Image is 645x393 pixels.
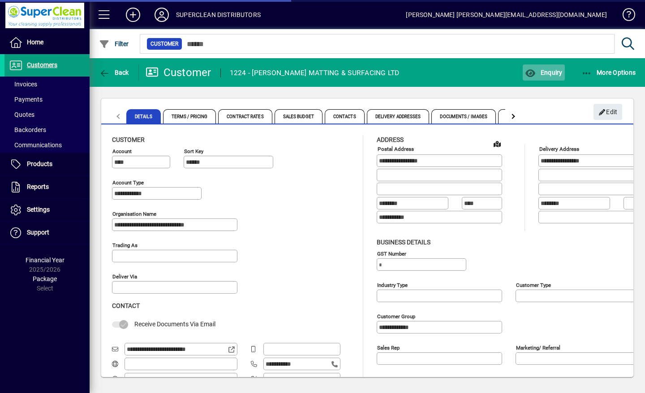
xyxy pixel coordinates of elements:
[112,148,132,154] mat-label: Account
[163,109,216,124] span: Terms / Pricing
[377,313,415,319] mat-label: Customer group
[516,376,532,382] mat-label: Region
[325,109,365,124] span: Contacts
[27,206,50,213] span: Settings
[516,282,551,288] mat-label: Customer type
[4,122,90,137] a: Backorders
[184,148,203,154] mat-label: Sort key
[377,250,406,256] mat-label: GST Number
[119,7,147,23] button: Add
[4,176,90,198] a: Reports
[4,222,90,244] a: Support
[525,69,562,76] span: Enquiry
[218,109,272,124] span: Contract Rates
[112,211,156,217] mat-label: Organisation name
[176,8,261,22] div: SUPERCLEAN DISTRIBUTORS
[27,229,49,236] span: Support
[4,153,90,175] a: Products
[4,137,90,153] a: Communications
[33,275,57,282] span: Package
[99,40,129,47] span: Filter
[126,109,161,124] span: Details
[377,239,430,246] span: Business details
[112,302,140,309] span: Contact
[146,65,211,80] div: Customer
[498,109,548,124] span: Custom Fields
[230,66,400,80] div: 1224 - [PERSON_NAME] MATTING & SURFACING LTD
[112,273,137,280] mat-label: Deliver via
[9,126,46,133] span: Backorders
[26,256,64,264] span: Financial Year
[4,199,90,221] a: Settings
[516,344,560,350] mat-label: Marketing/ Referral
[593,104,622,120] button: Edit
[97,64,131,81] button: Back
[112,242,138,248] mat-label: Trading as
[27,61,57,68] span: Customers
[9,141,62,149] span: Communications
[27,160,52,167] span: Products
[9,96,43,103] span: Payments
[112,136,145,143] span: Customer
[579,64,638,81] button: More Options
[134,320,215,328] span: Receive Documents Via Email
[150,39,178,48] span: Customer
[377,282,408,288] mat-label: Industry type
[9,111,34,118] span: Quotes
[275,109,322,124] span: Sales Budget
[27,183,49,190] span: Reports
[616,2,634,31] a: Knowledge Base
[99,69,129,76] span: Back
[598,105,618,120] span: Edit
[377,344,400,350] mat-label: Sales rep
[581,69,636,76] span: More Options
[431,109,496,124] span: Documents / Images
[4,77,90,92] a: Invoices
[90,64,139,81] app-page-header-button: Back
[367,109,430,124] span: Delivery Addresses
[4,92,90,107] a: Payments
[490,137,504,151] a: View on map
[112,179,144,186] mat-label: Account Type
[406,8,607,22] div: [PERSON_NAME] [PERSON_NAME][EMAIL_ADDRESS][DOMAIN_NAME]
[97,36,131,52] button: Filter
[523,64,564,81] button: Enquiry
[4,107,90,122] a: Quotes
[377,136,404,143] span: Address
[9,81,37,88] span: Invoices
[147,7,176,23] button: Profile
[27,38,43,46] span: Home
[4,31,90,54] a: Home
[377,376,397,382] mat-label: Manager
